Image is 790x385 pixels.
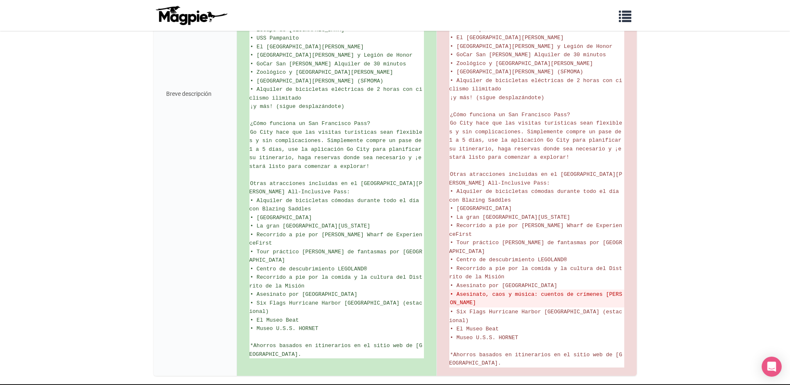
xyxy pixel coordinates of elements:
span: • GoCar San [PERSON_NAME] Alquiler de 30 minutos [450,52,606,58]
span: • Six Flags Hurricane Harbor [GEOGRAPHIC_DATA] (estacional) [449,309,622,324]
span: • [GEOGRAPHIC_DATA][PERSON_NAME] (SFMOMA) [250,78,384,84]
span: • La gran [GEOGRAPHIC_DATA][US_STATE] [250,223,371,229]
span: • Centro de descubrimiento LEGOLAND® [250,266,367,272]
del: • Asesinato, caos y música: cuentos de crímenes [PERSON_NAME] [450,290,623,307]
span: • GoCar San [PERSON_NAME] Alquiler de 30 minutos [250,61,406,67]
span: • El Museo Beat [450,326,499,332]
span: *Ahorros basados en itinerarios en el sitio web de [GEOGRAPHIC_DATA]. [249,342,422,357]
span: ¡y más! (sigue desplazándote) [250,103,344,110]
span: Go City hace que las visitas turísticas sean flexibles y sin complicaciones. Simplemente compre u... [449,120,625,160]
span: • Zoológico y [GEOGRAPHIC_DATA][PERSON_NAME] [250,69,393,75]
span: • El [GEOGRAPHIC_DATA][PERSON_NAME] [450,35,564,41]
span: • Tour práctico [PERSON_NAME] de fantasmas por [GEOGRAPHIC_DATA] [249,249,422,264]
span: • Alquiler de bicicletas eléctricas de 2 horas con ciclismo ilimitado [249,86,422,101]
span: • Alquiler de bicicletas eléctricas de 2 horas con ciclismo ilimitado [449,77,622,92]
span: • [GEOGRAPHIC_DATA] [250,215,312,221]
span: • Museo U.S.S. HORNET [450,335,518,341]
span: • Escape de [GEOGRAPHIC_DATA] [250,27,344,33]
span: • El [GEOGRAPHIC_DATA][PERSON_NAME] [250,44,364,50]
span: Otras atracciones incluidas en el [GEOGRAPHIC_DATA][PERSON_NAME] All-Inclusive Pass: [449,171,622,186]
span: • Six Flags Hurricane Harbor [GEOGRAPHIC_DATA] (estacional) [249,300,422,315]
span: Go City hace que las visitas turísticas sean flexibles y sin complicaciones. Simplemente compre u... [249,129,425,170]
span: • Recorrido a pie por [PERSON_NAME] Wharf de ExperienceFirst [449,222,622,237]
span: • [GEOGRAPHIC_DATA][PERSON_NAME] (SFMOMA) [450,69,583,75]
span: ¿Cómo funciona un San Francisco Pass? [250,120,371,127]
span: • [GEOGRAPHIC_DATA][PERSON_NAME] y Legión de Honor [450,43,613,50]
span: • Alquiler de bicicletas cómodas durante todo el día con Blazing Saddles [449,188,622,203]
span: *Ahorros basados en itinerarios en el sitio web de [GEOGRAPHIC_DATA]. [449,352,622,367]
span: • Museo U.S.S. HORNET [250,325,319,332]
span: • Recorrido a pie por [PERSON_NAME] Wharf de ExperienceFirst [249,232,422,247]
span: • El Museo Beat [250,317,299,323]
span: • USS Pampanito [250,35,299,41]
span: ¿Cómo funciona un San Francisco Pass? [450,112,571,118]
span: • [GEOGRAPHIC_DATA] [450,205,512,212]
img: logo-ab69f6fb50320c5b225c76a69d11143b.png [154,5,229,25]
span: • Asesinato por [GEOGRAPHIC_DATA] [450,282,557,289]
span: ¡y más! (sigue desplazándote) [450,95,544,101]
span: • Tour práctico [PERSON_NAME] de fantasmas por [GEOGRAPHIC_DATA] [449,240,622,255]
span: • Recorrido a pie por la comida y la cultura del Distrito de la Misión [249,274,422,289]
div: Abra Intercom Messenger [762,357,782,377]
span: Otras atracciones incluidas en el [GEOGRAPHIC_DATA][PERSON_NAME] All-Inclusive Pass: [249,180,422,195]
span: • Zoológico y [GEOGRAPHIC_DATA][PERSON_NAME] [450,60,593,67]
span: • Asesinato por [GEOGRAPHIC_DATA] [250,291,357,297]
span: • [GEOGRAPHIC_DATA][PERSON_NAME] y Legión de Honor [250,52,413,58]
span: • Centro de descubrimiento LEGOLAND® [450,257,567,263]
span: • Alquiler de bicicletas cómodas durante todo el día con Blazing Saddles [249,197,422,212]
span: • Recorrido a pie por la comida y la cultura del Distrito de la Misión [449,265,622,280]
span: • La gran [GEOGRAPHIC_DATA][US_STATE] [450,214,571,220]
span: • USS Pampanito [450,26,499,32]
